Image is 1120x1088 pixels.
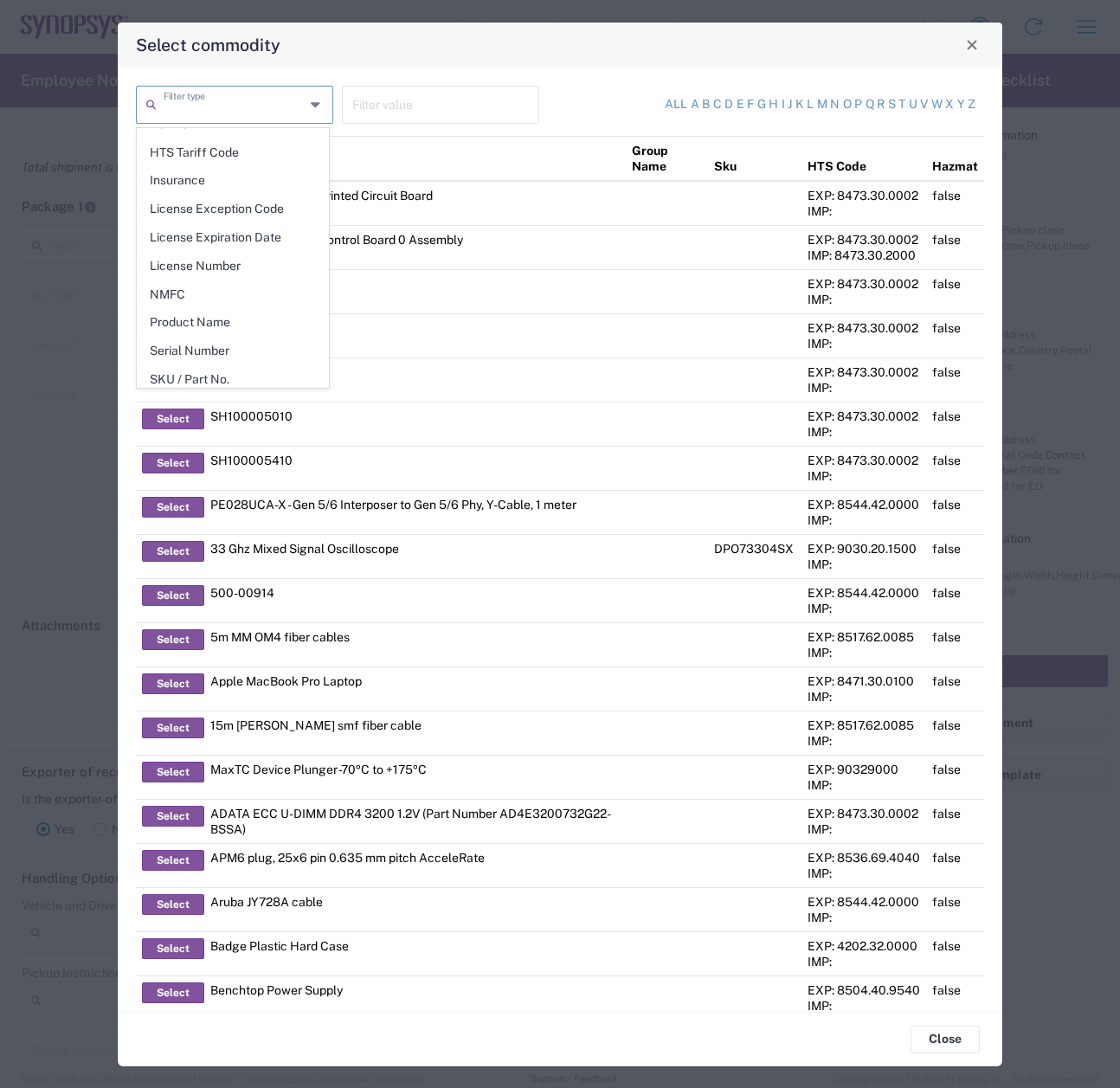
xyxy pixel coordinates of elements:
[142,982,204,1003] button: Select
[713,96,722,113] a: c
[138,253,328,280] span: License Number
[142,673,204,694] button: Select
[204,887,626,931] td: Aruba JY728A cable
[204,313,626,357] td: SH100004798
[204,975,626,1020] td: Benchtop Power Supply
[926,136,984,181] th: Hazmat
[138,196,328,222] span: License Exception Code
[808,894,920,910] div: EXP: 8544.42.0000
[808,777,920,793] div: IMP:
[138,224,328,251] span: License Expiration Date
[808,497,920,512] div: EXP: 8544.42.0000
[204,225,626,269] td: SH100006220 B12 Control Board 0 Assembly
[877,96,885,113] a: r
[968,96,975,113] a: z
[808,512,920,528] div: IMP:
[926,975,984,1020] td: false
[142,453,204,473] button: Select
[808,850,920,866] div: EXP: 8536.69.4040
[808,718,920,733] div: EXP: 8517.62.0085
[909,96,917,113] a: u
[843,96,852,113] a: o
[926,402,984,446] td: false
[808,938,920,954] div: EXP: 4202.32.0000
[808,629,920,645] div: EXP: 8517.62.0085
[808,320,920,336] div: EXP: 8473.30.0002
[926,181,984,226] td: false
[801,136,926,181] th: HTS Code
[926,446,984,490] td: false
[204,843,626,887] td: APM6 plug, 25x6 pin 0.635 mm pitch AcceleRate
[808,762,920,777] div: EXP: 90329000
[808,409,920,424] div: EXP: 8473.30.0002
[204,357,626,402] td: SH100005324
[808,585,920,601] div: EXP: 8544.42.0000
[888,96,896,113] a: s
[142,762,204,782] button: Select
[142,585,204,606] button: Select
[204,578,626,622] td: 500-00914
[808,645,920,660] div: IMP:
[926,755,984,799] td: false
[142,409,204,429] button: Select
[926,490,984,534] td: false
[138,338,328,364] span: Serial Number
[142,497,204,518] button: Select
[138,167,328,194] span: Insurance
[960,33,984,57] button: Close
[138,309,328,336] span: Product Name
[808,276,920,292] div: EXP: 8473.30.0002
[808,910,920,925] div: IMP:
[808,806,920,821] div: EXP: 8473.30.0002
[737,96,744,113] a: e
[808,998,920,1014] div: IMP:
[808,541,920,557] div: EXP: 9030.20.1500
[866,96,874,113] a: q
[204,136,626,181] th: Product Name
[204,446,626,490] td: SH100005410
[708,534,801,578] td: DPO73304SX
[142,938,204,959] button: Select
[926,843,984,887] td: false
[926,269,984,313] td: false
[757,96,766,113] a: g
[702,96,710,113] a: b
[708,136,801,181] th: Sku
[795,96,804,113] a: k
[926,666,984,711] td: false
[926,931,984,975] td: false
[926,887,984,931] td: false
[204,490,626,534] td: PE028UCA-X - Gen 5/6 Interposer to Gen 5/6 Phy, Y-Cable, 1 meter
[926,225,984,269] td: false
[808,232,920,248] div: EXP: 8473.30.0002
[204,269,626,313] td: SH100005451
[926,711,984,755] td: false
[931,96,943,113] a: w
[808,468,920,484] div: IMP:
[138,366,328,393] span: SKU / Part No.
[808,954,920,969] div: IMP:
[782,96,785,113] a: i
[142,894,204,915] button: Select
[204,755,626,799] td: MaxTC Device Plunger -70ºC to +175ºC
[830,96,840,113] a: n
[808,821,920,837] div: IMP:
[136,32,280,57] h4: Select commodity
[854,96,862,113] a: p
[204,402,626,446] td: SH100005010
[138,139,328,166] span: HTS Tariff Code
[808,982,920,998] div: EXP: 8504.40.9540
[808,336,920,351] div: IMP:
[817,96,827,113] a: m
[808,453,920,468] div: EXP: 8473.30.0002
[808,292,920,307] div: IMP:
[204,931,626,975] td: Badge Plastic Hard Case
[926,799,984,843] td: false
[142,541,204,562] button: Select
[142,718,204,738] button: Select
[957,96,965,113] a: y
[142,629,204,650] button: Select
[926,313,984,357] td: false
[808,673,920,689] div: EXP: 8471.30.0100
[204,711,626,755] td: 15m [PERSON_NAME] smf fiber cable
